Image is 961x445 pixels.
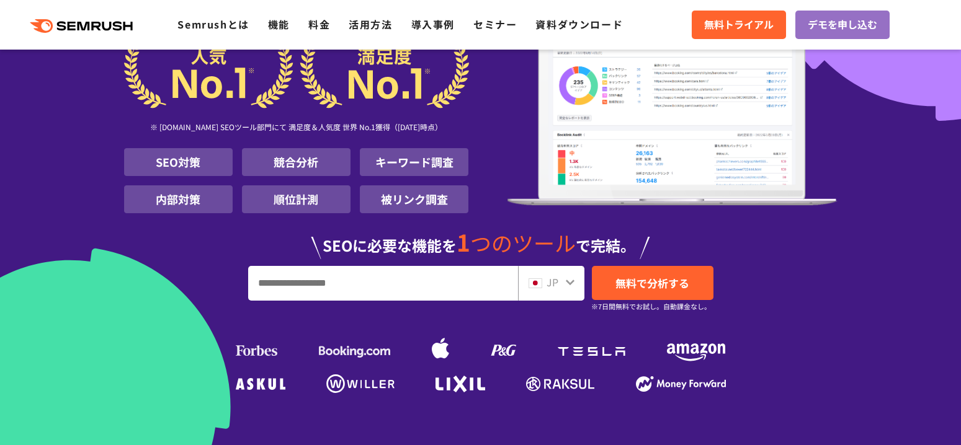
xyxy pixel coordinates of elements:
[795,11,890,39] a: デモを申し込む
[242,185,351,213] li: 順位計測
[124,108,469,148] div: ※ [DOMAIN_NAME] SEOツール部門にて 満足度＆人気度 世界 No.1獲得（[DATE]時点）
[592,301,712,312] small: ※7日間無料でお試し。自動課金なし。
[124,218,838,259] div: SEOに必要な機能を
[592,266,713,300] a: 無料で分析する
[242,148,351,176] li: 競合分析
[308,17,330,32] a: 料金
[124,185,233,213] li: 内部対策
[535,17,623,32] a: 資料ダウンロード
[411,17,455,32] a: 導入事例
[124,148,233,176] li: SEO対策
[360,185,468,213] li: 被リンク調査
[615,275,689,291] span: 無料で分析する
[576,234,635,256] span: で完結。
[808,17,877,33] span: デモを申し込む
[547,275,559,289] span: JP
[177,17,249,32] a: Semrushとは
[349,17,392,32] a: 活用方法
[692,11,786,39] a: 無料トライアル
[249,267,517,300] input: URL、キーワードを入力してください
[470,227,576,258] span: つのツール
[473,17,517,32] a: セミナー
[704,17,774,33] span: 無料トライアル
[268,17,290,32] a: 機能
[360,148,468,176] li: キーワード調査
[457,225,470,258] span: 1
